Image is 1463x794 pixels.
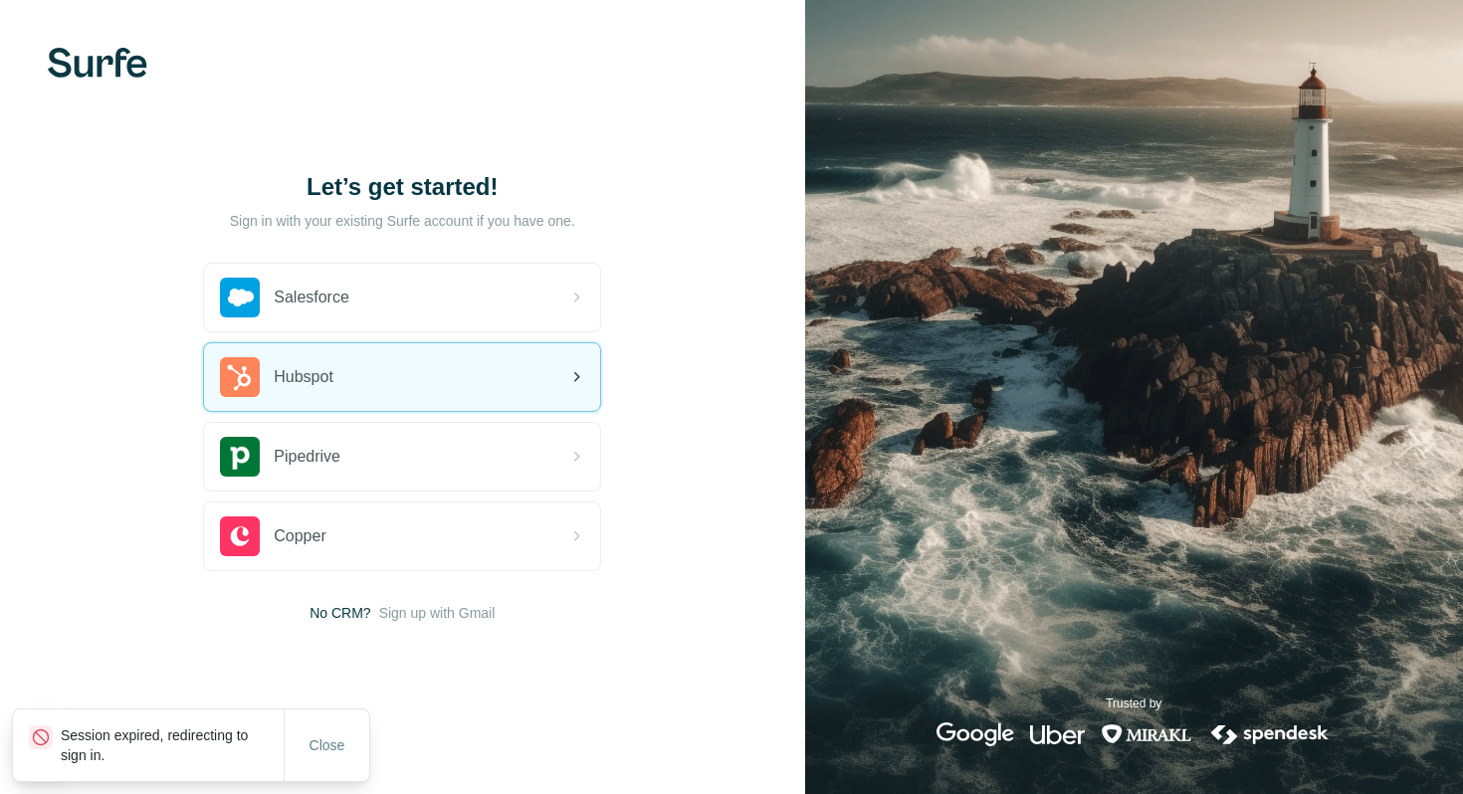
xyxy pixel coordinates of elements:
[220,357,260,397] img: hubspot's logo
[1106,695,1161,712] p: Trusted by
[61,725,284,765] p: Session expired, redirecting to sign in.
[937,722,1014,746] img: google's logo
[1101,722,1192,746] img: mirakl's logo
[48,48,147,78] img: Surfe's logo
[220,516,260,556] img: copper's logo
[274,445,340,469] span: Pipedrive
[220,437,260,477] img: pipedrive's logo
[274,524,325,548] span: Copper
[220,278,260,317] img: salesforce's logo
[296,727,359,763] button: Close
[274,286,349,309] span: Salesforce
[379,603,496,623] button: Sign up with Gmail
[310,603,370,623] span: No CRM?
[230,211,575,231] p: Sign in with your existing Surfe account if you have one.
[203,171,601,203] h1: Let’s get started!
[1208,722,1332,746] img: spendesk's logo
[310,735,345,755] span: Close
[1030,722,1085,746] img: uber's logo
[274,365,333,389] span: Hubspot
